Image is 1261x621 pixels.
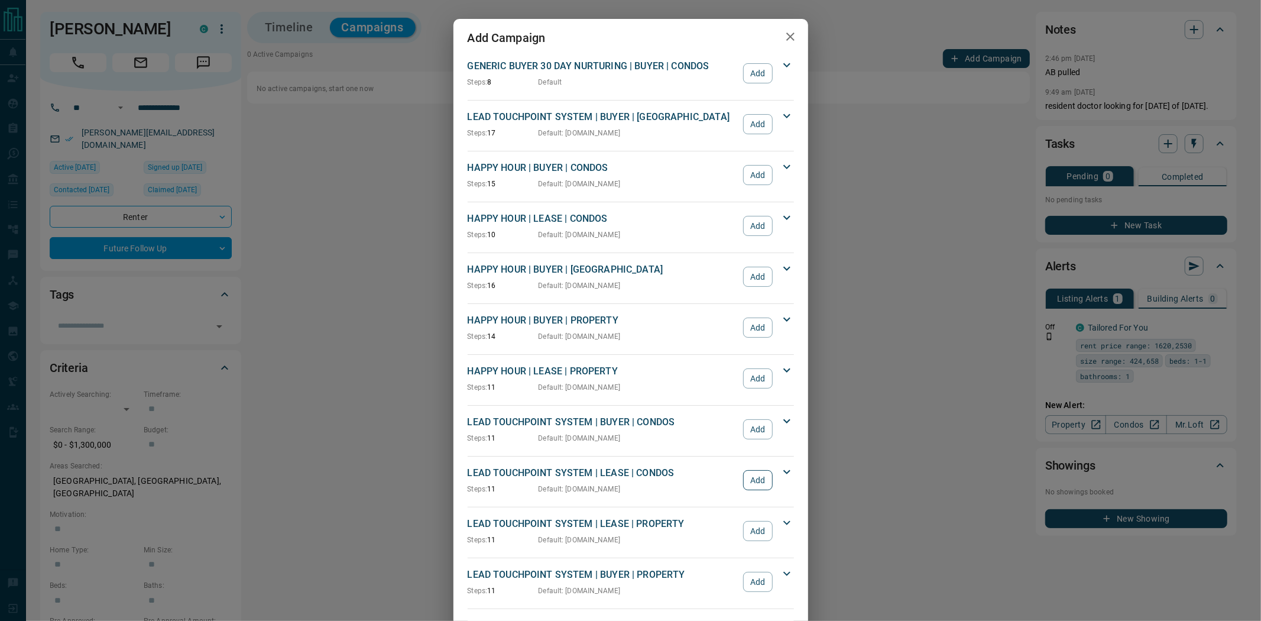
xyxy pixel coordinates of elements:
[468,260,794,293] div: HAPPY HOUR | BUYER | [GEOGRAPHIC_DATA]Steps:16Default: [DOMAIN_NAME]Add
[539,484,621,494] p: Default : [DOMAIN_NAME]
[468,517,738,531] p: LEAD TOUCHPOINT SYSTEM | LEASE | PROPERTY
[468,159,794,192] div: HAPPY HOUR | BUYER | CONDOSSteps:15Default: [DOMAIN_NAME]Add
[539,433,621,444] p: Default : [DOMAIN_NAME]
[468,331,539,342] p: 14
[468,565,794,599] div: LEAD TOUCHPOINT SYSTEM | BUYER | PROPERTYSteps:11Default: [DOMAIN_NAME]Add
[743,114,772,134] button: Add
[743,368,772,389] button: Add
[468,364,738,379] p: HAPPY HOUR | LEASE | PROPERTY
[453,19,560,57] h2: Add Campaign
[539,586,621,596] p: Default : [DOMAIN_NAME]
[743,267,772,287] button: Add
[468,128,539,138] p: 17
[468,212,738,226] p: HAPPY HOUR | LEASE | CONDOS
[743,216,772,236] button: Add
[468,568,738,582] p: LEAD TOUCHPOINT SYSTEM | BUYER | PROPERTY
[468,77,539,88] p: 8
[468,362,794,395] div: HAPPY HOUR | LEASE | PROPERTYSteps:11Default: [DOMAIN_NAME]Add
[468,464,794,497] div: LEAD TOUCHPOINT SYSTEM | LEASE | CONDOSSteps:11Default: [DOMAIN_NAME]Add
[539,331,621,342] p: Default : [DOMAIN_NAME]
[468,229,539,240] p: 10
[743,318,772,338] button: Add
[468,587,488,595] span: Steps:
[468,78,488,86] span: Steps:
[468,180,488,188] span: Steps:
[468,466,738,480] p: LEAD TOUCHPOINT SYSTEM | LEASE | CONDOS
[743,419,772,439] button: Add
[468,129,488,137] span: Steps:
[468,415,738,429] p: LEAD TOUCHPOINT SYSTEM | BUYER | CONDOS
[468,586,539,596] p: 11
[468,280,539,291] p: 16
[468,484,539,494] p: 11
[539,535,621,545] p: Default : [DOMAIN_NAME]
[468,108,794,141] div: LEAD TOUCHPOINT SYSTEM | BUYER | [GEOGRAPHIC_DATA]Steps:17Default: [DOMAIN_NAME]Add
[468,434,488,442] span: Steps:
[539,179,621,189] p: Default : [DOMAIN_NAME]
[468,231,488,239] span: Steps:
[539,382,621,393] p: Default : [DOMAIN_NAME]
[468,209,794,242] div: HAPPY HOUR | LEASE | CONDOSSteps:10Default: [DOMAIN_NAME]Add
[743,470,772,490] button: Add
[743,521,772,541] button: Add
[743,165,772,185] button: Add
[539,229,621,240] p: Default : [DOMAIN_NAME]
[468,536,488,544] span: Steps:
[468,332,488,341] span: Steps:
[539,128,621,138] p: Default : [DOMAIN_NAME]
[468,263,738,277] p: HAPPY HOUR | BUYER | [GEOGRAPHIC_DATA]
[468,535,539,545] p: 11
[468,413,794,446] div: LEAD TOUCHPOINT SYSTEM | BUYER | CONDOSSteps:11Default: [DOMAIN_NAME]Add
[468,282,488,290] span: Steps:
[468,382,539,393] p: 11
[539,280,621,291] p: Default : [DOMAIN_NAME]
[468,110,738,124] p: LEAD TOUCHPOINT SYSTEM | BUYER | [GEOGRAPHIC_DATA]
[743,63,772,83] button: Add
[468,383,488,392] span: Steps:
[743,572,772,592] button: Add
[468,179,539,189] p: 15
[468,515,794,548] div: LEAD TOUCHPOINT SYSTEM | LEASE | PROPERTYSteps:11Default: [DOMAIN_NAME]Add
[468,59,738,73] p: GENERIC BUYER 30 DAY NURTURING | BUYER | CONDOS
[468,57,794,90] div: GENERIC BUYER 30 DAY NURTURING | BUYER | CONDOSSteps:8DefaultAdd
[468,433,539,444] p: 11
[468,313,738,328] p: HAPPY HOUR | BUYER | PROPERTY
[539,77,562,88] p: Default
[468,161,738,175] p: HAPPY HOUR | BUYER | CONDOS
[468,311,794,344] div: HAPPY HOUR | BUYER | PROPERTYSteps:14Default: [DOMAIN_NAME]Add
[468,485,488,493] span: Steps:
